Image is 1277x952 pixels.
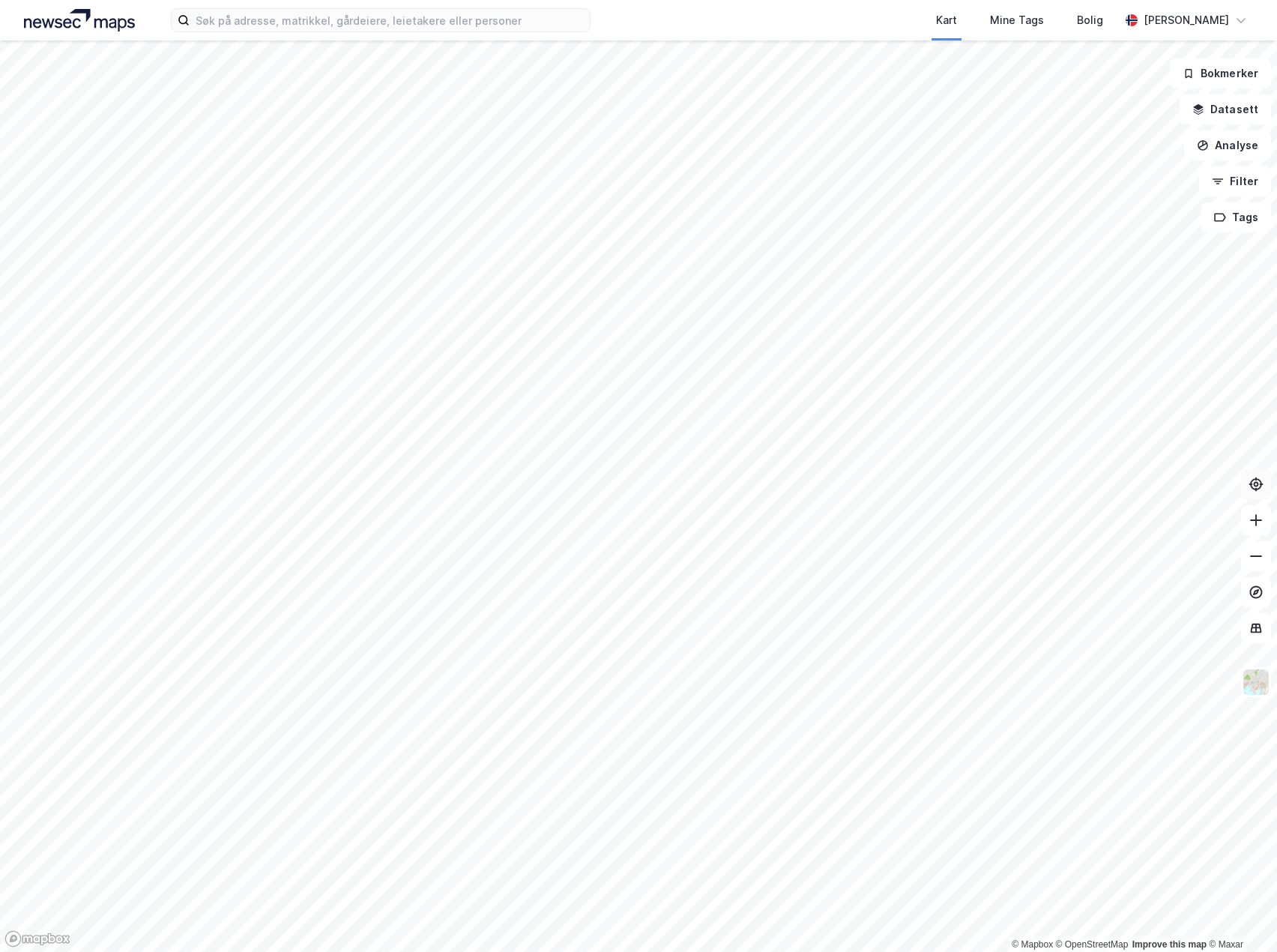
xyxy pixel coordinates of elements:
[990,11,1044,29] div: Mine Tags
[1202,880,1277,952] iframe: Chat Widget
[1201,202,1271,232] button: Tags
[4,930,70,948] a: Mapbox homepage
[24,9,135,31] img: logo.a4113a55bc3d86da70a041830d287a7e.svg
[1202,880,1277,952] div: Kontrollprogram for chat
[936,11,957,29] div: Kart
[1242,668,1270,696] img: Z
[1184,130,1271,160] button: Analyse
[1132,939,1207,950] a: Improve this map
[1144,11,1229,29] div: [PERSON_NAME]
[1012,939,1053,950] a: Mapbox
[1180,94,1271,124] button: Datasett
[190,9,590,31] input: Søk på adresse, matrikkel, gårdeiere, leietakere eller personer
[1077,11,1103,29] div: Bolig
[1056,939,1129,950] a: OpenStreetMap
[1199,166,1271,196] button: Filter
[1170,58,1271,88] button: Bokmerker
